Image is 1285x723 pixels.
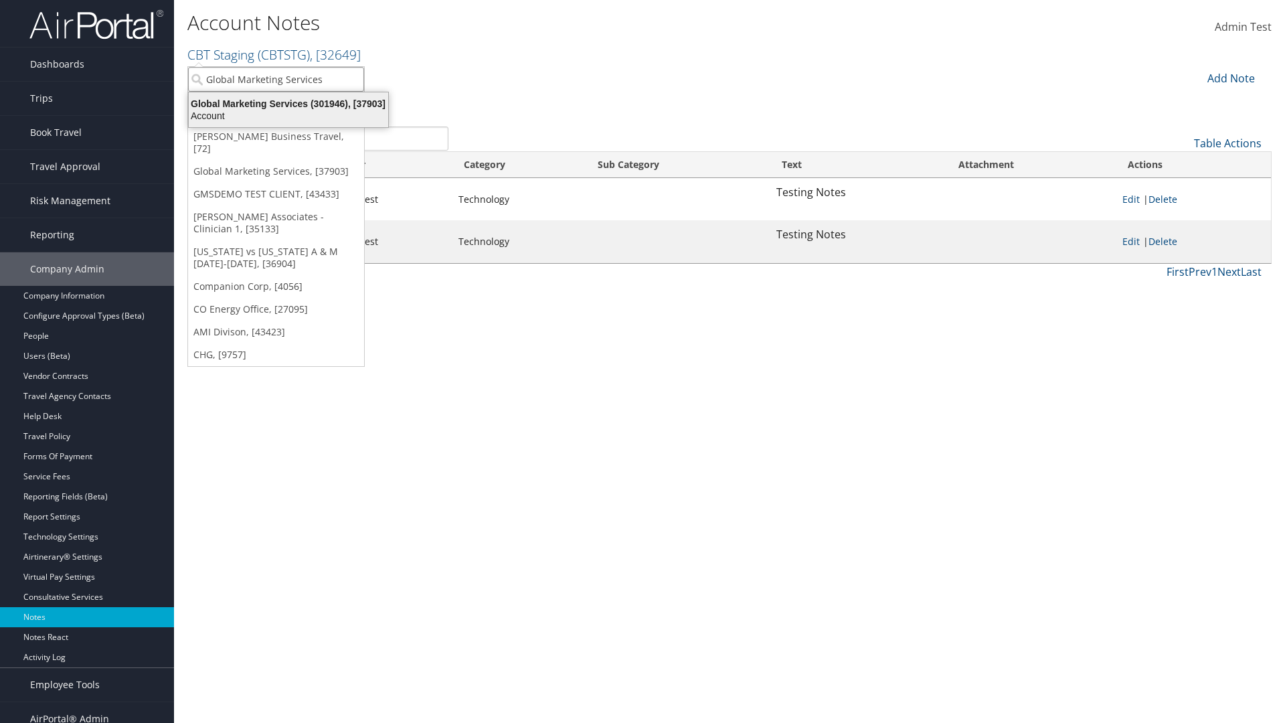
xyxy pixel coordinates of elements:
[1148,193,1177,206] a: Delete
[181,110,396,122] div: Account
[310,46,361,64] span: , [ 32649 ]
[188,240,364,275] a: [US_STATE] vs [US_STATE] A & M [DATE]-[DATE], [36904]
[776,184,940,202] p: Testing Notes
[1215,19,1272,34] span: Admin Test
[30,668,100,702] span: Employee Tools
[452,178,586,221] td: Technology
[1122,235,1140,248] a: Edit
[776,226,940,244] p: Testing Notes
[321,178,452,221] td: Admin Test
[452,152,586,178] th: Category: activate to sort column ascending
[321,220,452,263] td: Admin Test
[1217,264,1241,279] a: Next
[1116,178,1271,221] td: |
[188,183,364,206] a: GMSDEMO TEST CLIENT, [43433]
[188,160,364,183] a: Global Marketing Services, [37903]
[30,218,74,252] span: Reporting
[181,98,396,110] div: Global Marketing Services (301946), [37903]
[188,206,364,240] a: [PERSON_NAME] Associates - Clinician 1, [35133]
[188,343,364,366] a: CHG, [9757]
[1211,264,1217,279] a: 1
[188,275,364,298] a: Companion Corp, [4056]
[30,48,84,81] span: Dashboards
[452,220,586,263] td: Technology
[1148,235,1177,248] a: Delete
[1116,152,1271,178] th: Actions
[29,9,163,40] img: airportal-logo.png
[770,152,946,178] th: Text: activate to sort column ascending
[187,46,361,64] a: CBT Staging
[1116,220,1271,263] td: |
[1198,70,1262,86] div: Add Note
[30,150,100,183] span: Travel Approval
[188,125,364,160] a: [PERSON_NAME] Business Travel, [72]
[258,46,310,64] span: ( CBTSTG )
[321,152,452,178] th: Author
[30,82,53,115] span: Trips
[1194,136,1262,151] a: Table Actions
[30,184,110,218] span: Risk Management
[187,9,910,37] h1: Account Notes
[1215,7,1272,48] a: Admin Test
[188,321,364,343] a: AMI Divison, [43423]
[586,152,770,178] th: Sub Category: activate to sort column ascending
[1167,264,1189,279] a: First
[1241,264,1262,279] a: Last
[946,152,1115,178] th: Attachment: activate to sort column ascending
[1122,193,1140,206] a: Edit
[30,116,82,149] span: Book Travel
[188,67,364,92] input: Search Accounts
[188,298,364,321] a: CO Energy Office, [27095]
[30,252,104,286] span: Company Admin
[1189,264,1211,279] a: Prev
